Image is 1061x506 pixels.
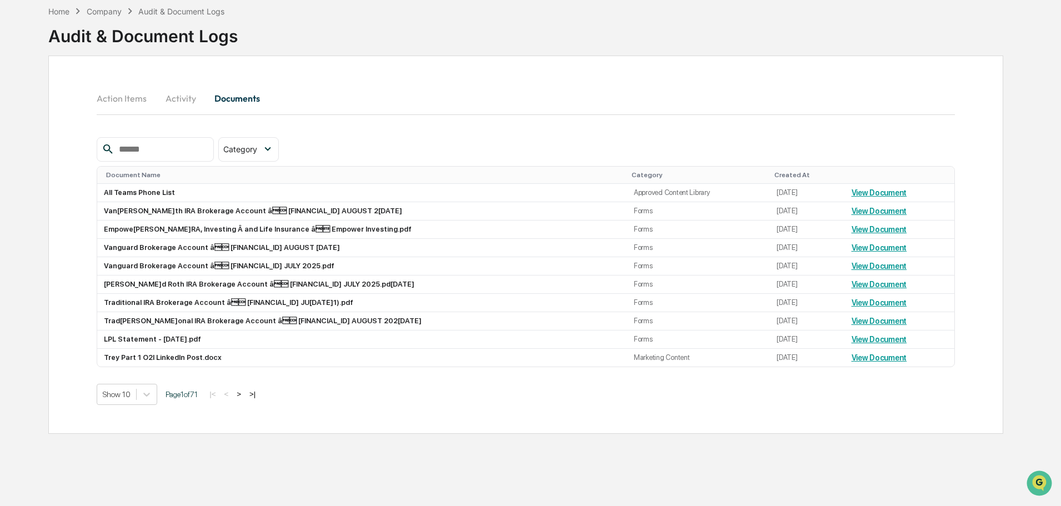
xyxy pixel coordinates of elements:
span: Pylon [111,188,134,197]
td: [DATE] [770,239,844,257]
td: Van[PERSON_NAME]th IRA Brokerage Account â [FINANCIAL_ID] AUGUST 2[DATE] [97,202,627,221]
td: Forms [627,330,770,349]
td: Vanguard Brokerage Account â [FINANCIAL_ID] AUGUST [DATE] [97,239,627,257]
td: Marketing Content [627,349,770,367]
button: Documents [206,85,269,112]
div: Company [87,7,122,16]
img: 1746055101610-c473b297-6a78-478c-a979-82029cc54cd1 [11,85,31,105]
td: [DATE] [770,257,844,275]
td: [DATE] [770,184,844,202]
a: View Document [852,207,907,216]
button: Activity [156,85,206,112]
a: View Document [852,353,907,362]
td: [DATE] [770,330,844,349]
a: View Document [852,188,907,197]
td: [DATE] [770,275,844,294]
div: Audit & Document Logs [48,17,238,46]
td: Forms [627,202,770,221]
a: Powered byPylon [78,188,134,197]
div: 🗄️ [81,141,89,150]
td: [DATE] [770,202,844,221]
td: [PERSON_NAME]d Roth IRA Brokerage Account â [FINANCIAL_ID] JULY 2025.pd[DATE] [97,275,627,294]
td: Approved Content Library [627,184,770,202]
td: Forms [627,312,770,330]
td: [DATE] [770,349,844,367]
p: How can we help? [11,23,202,41]
div: secondary tabs example [97,85,955,112]
button: < [221,389,232,399]
td: Empowe[PERSON_NAME]RA, Investing Â and Life Insurance â Empower Investing.pdf [97,221,627,239]
a: View Document [852,280,907,289]
button: Action Items [97,85,156,112]
div: Category [632,171,765,179]
span: Attestations [92,140,138,151]
td: Forms [627,294,770,312]
div: Created At [774,171,840,179]
a: View Document [852,317,907,325]
a: View Document [852,262,907,270]
span: Preclearance [22,140,72,151]
a: 🖐️Preclearance [7,136,76,156]
a: 🗄️Attestations [76,136,142,156]
button: Start new chat [189,88,202,102]
td: [DATE] [770,221,844,239]
td: [DATE] [770,312,844,330]
div: We're available if you need us! [38,96,141,105]
td: Vanguard Brokerage Account â [FINANCIAL_ID] JULY 2025.pdf [97,257,627,275]
td: Forms [627,239,770,257]
a: 🔎Data Lookup [7,157,74,177]
div: 🖐️ [11,141,20,150]
button: > [233,389,244,399]
td: Trad[PERSON_NAME]onal IRA Brokerage Account â [FINANCIAL_ID] AUGUST 202[DATE] [97,312,627,330]
td: All Teams Phone List [97,184,627,202]
td: Forms [627,221,770,239]
a: View Document [852,335,907,344]
span: Data Lookup [22,161,70,172]
td: LPL Statement - [DATE].pdf [97,330,627,349]
span: Category [223,144,257,154]
span: Page 1 of 71 [166,390,198,399]
a: View Document [852,225,907,234]
div: 🔎 [11,162,20,171]
div: Start new chat [38,85,182,96]
td: Forms [627,257,770,275]
div: Document Name [106,171,623,179]
td: [DATE] [770,294,844,312]
iframe: Open customer support [1025,469,1055,499]
div: Audit & Document Logs [138,7,224,16]
div: Home [48,7,69,16]
a: View Document [852,298,907,307]
button: >| [246,389,259,399]
td: Traditional IRA Brokerage Account â [FINANCIAL_ID] JU[DATE]1).pdf [97,294,627,312]
button: |< [206,389,219,399]
a: View Document [852,243,907,252]
td: Forms [627,275,770,294]
td: Trey Part 1 O2I LinkedIn Post.docx [97,349,627,367]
